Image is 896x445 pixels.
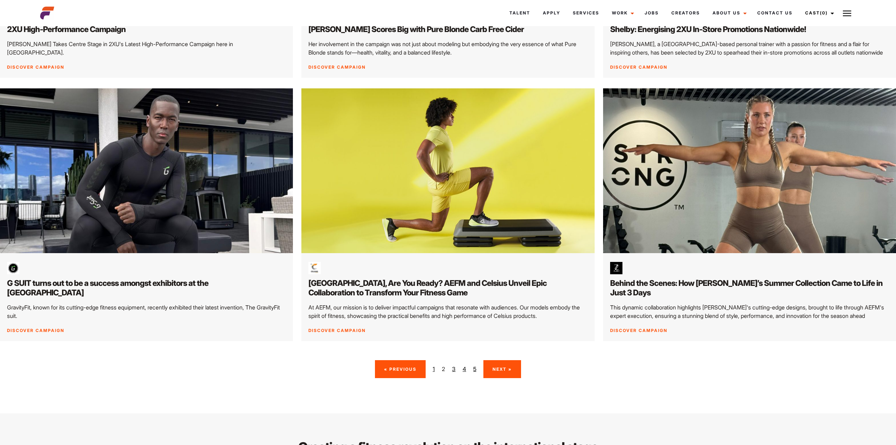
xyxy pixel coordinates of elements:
span: 2 [442,365,445,373]
a: Discover Campaign [610,328,668,333]
a: Next » [483,360,521,378]
p: Her involvement in the campaign was not just about modeling but embodying the very essence of wha... [308,40,587,57]
a: Jobs [638,4,665,23]
p: [PERSON_NAME], a [GEOGRAPHIC_DATA]-based personal trainer with a passion for fitness and a flair ... [610,40,889,57]
a: Talent [503,4,537,23]
img: id4vZ3Dyxl [308,262,321,274]
a: Discover Campaign [7,64,64,70]
p: At AEFM, our mission is to deliver impactful campaigns that resonate with audiences. Our models e... [308,303,587,320]
a: Contact Us [751,4,799,23]
p: GravityFit, known for its cutting-edge fitness equipment, recently exhibited their latest inventi... [7,303,286,320]
a: Discover Campaign [308,64,366,70]
h2: 2XU High-Performance Campaign [7,25,286,34]
a: Creators [665,4,706,23]
a: Work [606,4,638,23]
a: 3 [452,365,456,373]
p: [PERSON_NAME] Takes Centre Stage in 2XU's Latest High-Performance Campaign here in [GEOGRAPHIC_DA... [7,40,286,57]
p: This dynamic collaboration highlights [PERSON_NAME]'s cutting-edge designs, brought to life throu... [610,303,889,320]
a: Discover Campaign [7,328,64,333]
a: 5 [473,365,476,373]
span: (0) [820,10,828,15]
a: 1 [433,365,435,373]
a: Cast(0) [799,4,838,23]
a: Services [566,4,606,23]
img: images 3 [7,262,19,274]
a: Apply [537,4,566,23]
h2: Shelby: Energising 2XU In-Store Promotions Nationwide! [610,25,889,34]
img: Burger icon [843,9,851,18]
a: Discover Campaign [308,328,366,333]
a: Discover Campaign [610,64,668,70]
h2: [PERSON_NAME] Scores Big with Pure Blonde Carb Free Cider [308,25,587,34]
a: 4 [463,365,466,373]
a: About Us [706,4,751,23]
img: cropped-aefm-brand-fav-22-square.png [40,6,54,20]
h2: [GEOGRAPHIC_DATA], Are You Ready? AEFM and Celsius Unveil Epic Collaboration to Transform Your Fi... [308,278,587,297]
img: 1@3x 2 scaled [301,88,594,253]
a: « Previous [375,360,426,378]
h2: G SUIT turns out to be a success amongst exhibitors at the [GEOGRAPHIC_DATA] [7,278,286,297]
h2: Behind the Scenes: How [PERSON_NAME]’s Summer Collection Came to Life in Just 3 Days [610,278,889,297]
